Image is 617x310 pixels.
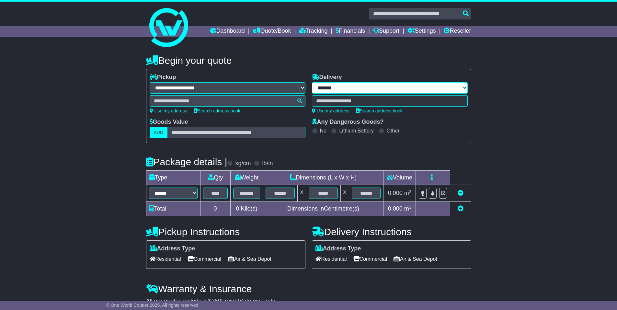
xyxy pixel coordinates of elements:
[150,119,188,126] label: Goods Value
[404,205,412,212] span: m
[458,205,463,212] a: Add new item
[312,74,342,81] label: Delivery
[394,254,437,264] span: Air & Sea Depot
[150,95,305,107] typeahead: Please provide city
[299,26,327,37] a: Tracking
[150,254,181,264] span: Residential
[312,108,349,113] a: Use my address
[356,108,403,113] a: Search address book
[407,26,436,37] a: Settings
[146,202,200,216] td: Total
[353,254,387,264] span: Commercial
[150,245,195,252] label: Address Type
[263,202,383,216] td: Dimensions in Centimetre(s)
[253,26,291,37] a: Quote/Book
[315,254,347,264] span: Residential
[146,283,471,294] h4: Warranty & Insurance
[336,26,365,37] a: Financials
[298,185,306,202] td: x
[458,190,463,196] a: Remove this item
[320,128,326,134] label: No
[262,160,273,167] label: lb/in
[388,190,403,196] span: 0.000
[339,128,374,134] label: Lithium Battery
[146,298,471,305] div: All our quotes include a $ FreightSafe warranty.
[200,171,230,185] td: Qty
[230,202,263,216] td: Kilo(s)
[146,156,227,167] h4: Package details |
[236,205,239,212] span: 0
[388,205,403,212] span: 0.000
[409,189,412,194] sup: 3
[315,245,361,252] label: Address Type
[150,108,187,113] a: Use my address
[146,55,471,66] h4: Begin your quote
[387,128,400,134] label: Other
[211,298,221,304] span: 250
[340,185,349,202] td: x
[230,171,263,185] td: Weight
[210,26,245,37] a: Dashboard
[235,160,251,167] label: kg/cm
[263,171,383,185] td: Dimensions (L x W x H)
[150,74,176,81] label: Pickup
[106,303,200,308] span: © One World Courier 2025. All rights reserved.
[146,171,200,185] td: Type
[150,127,168,138] label: AUD
[228,254,271,264] span: Air & Sea Depot
[444,26,471,37] a: Reseller
[373,26,399,37] a: Support
[200,202,230,216] td: 0
[312,119,384,126] label: Any Dangerous Goods?
[404,190,412,196] span: m
[146,226,305,237] h4: Pickup Instructions
[194,108,240,113] a: Search address book
[312,226,471,237] h4: Delivery Instructions
[188,254,221,264] span: Commercial
[383,171,416,185] td: Volume
[409,205,412,210] sup: 3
